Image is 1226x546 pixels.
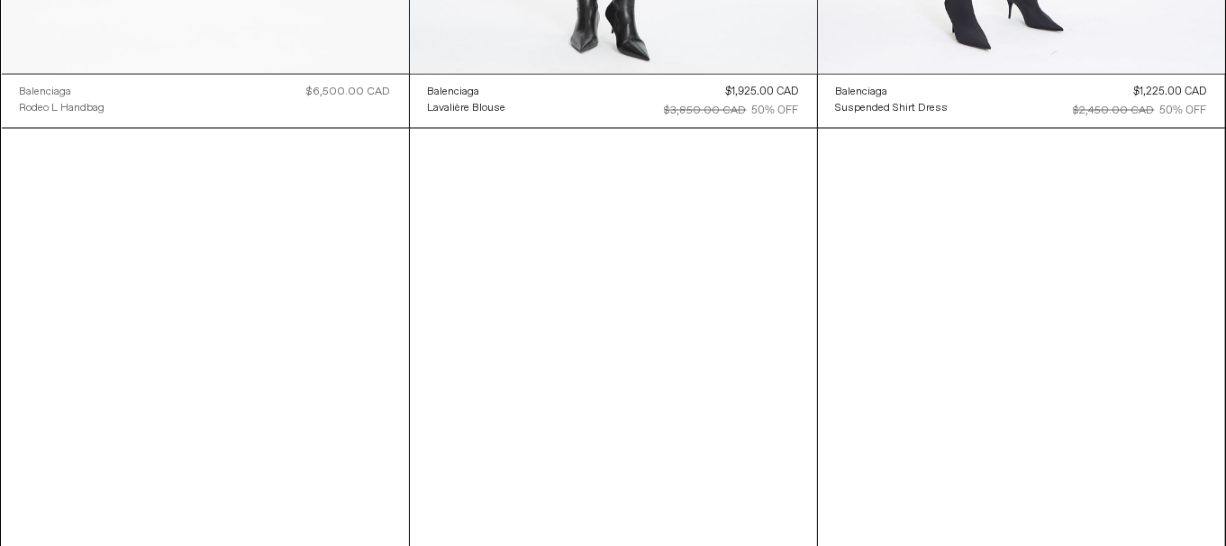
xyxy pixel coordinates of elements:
[836,101,949,116] div: Suspended Shirt Dress
[20,85,72,100] div: Balenciaga
[1134,84,1207,100] div: $1,225.00 CAD
[752,103,799,119] div: 50% OFF
[307,84,391,100] div: $6,500.00 CAD
[20,100,105,116] a: Rodeo L Handbag
[428,100,506,116] a: Lavalière Blouse
[665,103,747,119] div: $3,850.00 CAD
[428,84,506,100] a: Balenciaga
[836,84,949,100] a: Balenciaga
[20,84,105,100] a: Balenciaga
[1160,103,1207,119] div: 50% OFF
[726,84,799,100] div: $1,925.00 CAD
[836,85,888,100] div: Balenciaga
[836,100,949,116] a: Suspended Shirt Dress
[428,101,506,116] div: Lavalière Blouse
[1074,103,1155,119] div: $2,450.00 CAD
[20,101,105,116] div: Rodeo L Handbag
[428,85,480,100] div: Balenciaga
